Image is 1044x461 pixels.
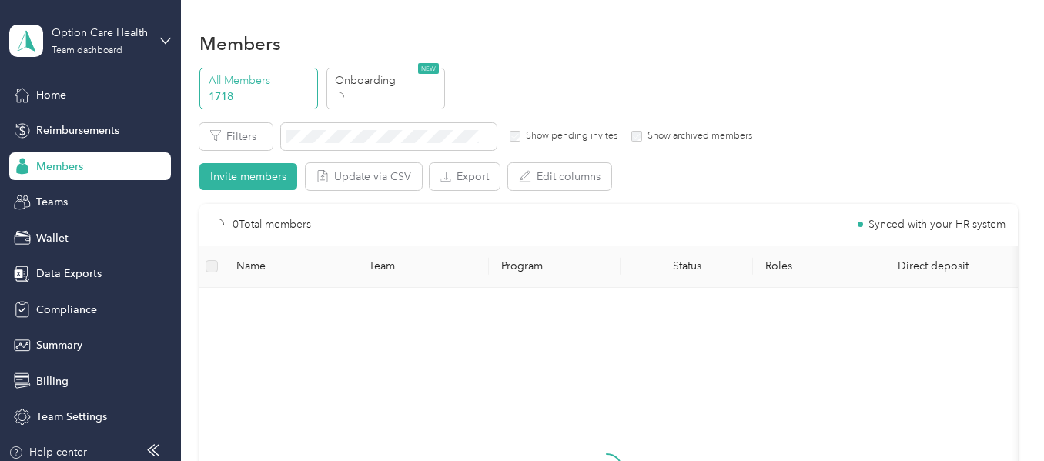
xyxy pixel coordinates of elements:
label: Show archived members [642,129,752,143]
p: 1718 [209,89,313,105]
h1: Members [199,35,281,52]
span: Members [36,159,83,175]
th: Program [489,246,621,288]
p: 0 Total members [233,216,311,233]
span: Billing [36,373,69,389]
span: Wallet [36,230,69,246]
span: Teams [36,194,68,210]
div: Option Care Health [52,25,148,41]
span: Reimbursements [36,122,119,139]
th: Direct deposit [885,246,1018,288]
span: Compliance [36,302,97,318]
th: Roles [753,246,885,288]
button: Help center [8,444,87,460]
button: Export [430,163,500,190]
span: Data Exports [36,266,102,282]
span: NEW [418,63,439,74]
button: Edit columns [508,163,611,190]
span: Summary [36,337,82,353]
button: Filters [199,123,273,150]
th: Team [356,246,489,288]
button: Update via CSV [306,163,422,190]
th: Name [224,246,356,288]
span: Team Settings [36,409,107,425]
span: Name [236,259,344,272]
button: Invite members [199,163,297,190]
th: Status [621,246,753,288]
p: Onboarding [335,72,440,89]
label: Show pending invites [520,129,617,143]
p: All Members [209,72,313,89]
div: Team dashboard [52,46,122,55]
span: Home [36,87,66,103]
iframe: Everlance-gr Chat Button Frame [958,375,1044,461]
span: Synced with your HR system [868,219,1006,230]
